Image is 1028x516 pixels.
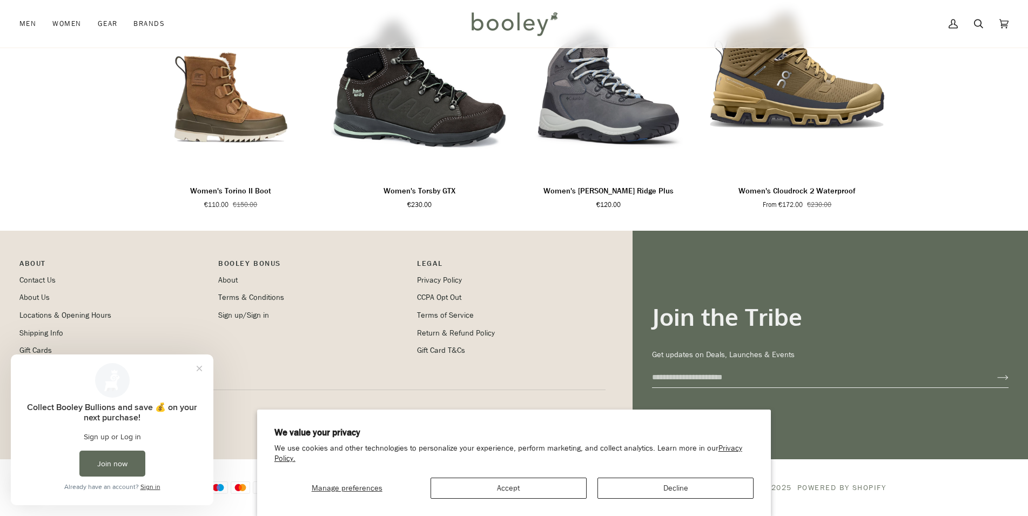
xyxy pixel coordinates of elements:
[218,310,269,320] a: Sign up/Sign in
[417,345,465,356] a: Gift Card T&Cs
[738,185,856,197] p: Women's Cloudrock 2 Waterproof
[431,478,587,499] button: Accept
[274,443,742,464] a: Privacy Policy.
[19,258,207,274] p: Pipeline_Footer Main
[980,368,1009,386] button: Join
[218,258,406,274] p: Booley Bonus
[543,185,674,197] p: Women's [PERSON_NAME] Ridge Plus
[384,185,455,197] p: Women's Torsby GTX
[19,345,52,356] a: Gift Cards
[520,181,698,210] a: Women's Newton Ridge Plus
[417,275,462,285] a: Privacy Policy
[763,200,803,210] span: From €172.00
[274,427,754,439] h2: We value your privacy
[274,478,420,499] button: Manage preferences
[797,483,886,493] a: Powered by Shopify
[52,18,81,29] span: Women
[274,444,754,464] p: We use cookies and other technologies to personalize your experience, perform marketing, and coll...
[233,200,257,210] span: €150.00
[467,8,561,39] img: Booley
[596,200,621,210] span: €120.00
[11,354,213,505] iframe: Loyalty program pop-up with offers and actions
[312,483,382,493] span: Manage preferences
[417,292,461,303] a: CCPA Opt Out
[331,181,509,210] a: Women's Torsby GTX
[19,275,56,285] a: Contact Us
[708,181,886,210] a: Women's Cloudrock 2 Waterproof
[19,18,36,29] span: Men
[218,292,284,303] a: Terms & Conditions
[652,349,1009,361] p: Get updates on Deals, Launches & Events
[740,483,771,493] a: Booley
[417,258,605,274] p: Pipeline_Footer Sub
[190,185,271,197] p: Women's Torino II Boot
[19,328,63,338] a: Shipping Info
[652,302,1009,332] h3: Join the Tribe
[218,275,238,285] a: About
[98,18,118,29] span: Gear
[652,367,980,387] input: your-email@example.com
[417,310,474,320] a: Terms of Service
[597,478,754,499] button: Decline
[204,200,229,210] span: €110.00
[19,310,111,320] a: Locations & Opening Hours
[417,328,495,338] a: Return & Refund Policy
[807,200,831,210] span: €230.00
[142,181,320,210] a: Women's Torino II Boot
[407,200,432,210] span: €230.00
[19,292,50,303] a: About Us
[133,18,165,29] span: Brands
